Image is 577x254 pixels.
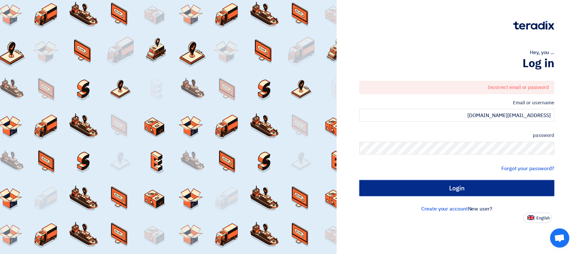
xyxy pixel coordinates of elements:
[501,165,554,172] a: Forgot your password?
[359,180,554,196] input: Login
[468,205,492,213] font: New user?
[533,132,554,139] font: password
[523,213,552,223] button: English
[513,21,554,30] img: Teradix logo
[488,84,549,91] font: Incorrect email or password
[527,215,534,220] img: en-US.png
[523,55,554,72] font: Log in
[536,215,550,221] font: English
[513,99,554,106] font: Email or username
[530,49,554,56] font: Hey, you ...
[421,205,468,213] a: Create your account
[359,109,554,122] input: Enter your work email or username...
[550,228,569,248] div: Open chat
